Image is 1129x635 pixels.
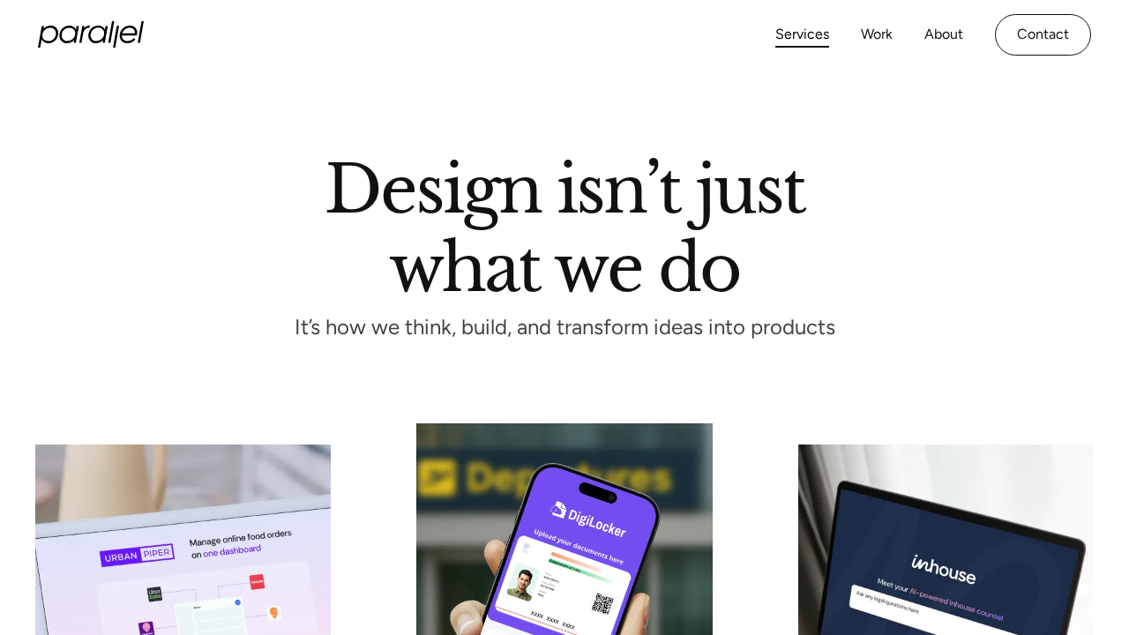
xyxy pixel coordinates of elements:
[262,320,867,335] p: It’s how we think, build, and transform ideas into products
[924,22,963,48] a: About
[995,14,1091,56] a: Contact
[325,158,805,292] h1: Design isn’t just what we do
[861,22,893,48] a: Work
[38,21,144,48] a: home
[775,22,829,48] a: Services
